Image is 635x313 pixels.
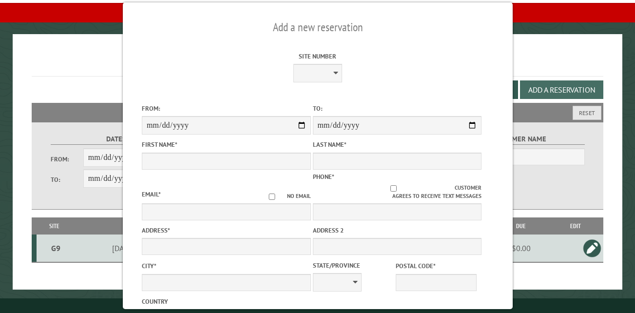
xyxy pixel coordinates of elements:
[142,190,161,198] label: Email
[494,217,548,235] th: Due
[40,243,71,253] div: G9
[312,184,481,200] label: Customer agrees to receive text messages
[142,226,310,235] label: Address
[312,226,481,235] label: Address 2
[312,173,334,181] label: Phone
[51,175,83,184] label: To:
[142,261,310,271] label: City
[142,18,494,37] h2: Add a new reservation
[312,140,481,149] label: Last Name
[548,217,603,235] th: Edit
[312,261,393,270] label: State/Province
[51,134,182,145] label: Dates
[573,106,601,120] button: Reset
[142,140,310,149] label: First Name
[395,261,476,271] label: Postal Code
[233,52,402,61] label: Site Number
[74,243,200,253] div: [DATE] - [DATE]
[494,235,548,262] td: $0.00
[32,103,603,121] h2: Filters
[142,104,310,113] label: From:
[37,217,73,235] th: Site
[51,155,83,164] label: From:
[257,194,287,200] input: No email
[73,217,201,235] th: Dates
[312,104,481,113] label: To:
[142,297,310,306] label: Country
[453,134,584,145] label: Customer Name
[257,192,310,200] label: No email
[520,80,603,99] button: Add a Reservation
[332,185,455,192] input: Customer agrees to receive text messages
[32,50,603,77] h1: Reservations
